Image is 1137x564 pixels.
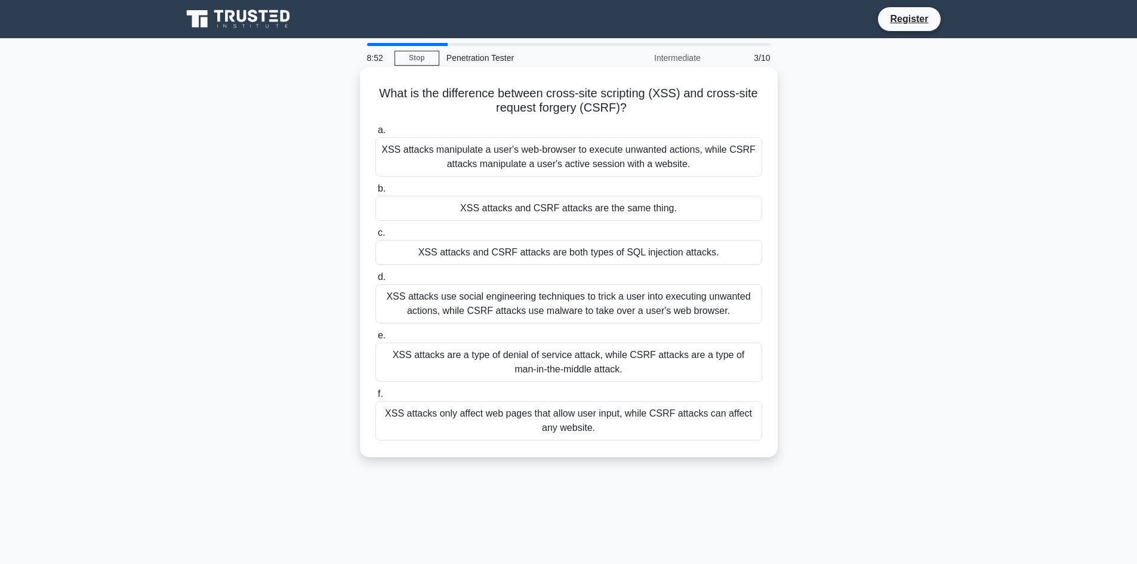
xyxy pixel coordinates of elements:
[378,272,386,282] span: d.
[395,51,439,66] a: Stop
[378,183,386,193] span: b.
[375,284,762,323] div: XSS attacks use social engineering techniques to trick a user into executing unwanted actions, wh...
[439,46,603,70] div: Penetration Tester
[375,401,762,440] div: XSS attacks only affect web pages that allow user input, while CSRF attacks can affect any website.
[375,343,762,382] div: XSS attacks are a type of denial of service attack, while CSRF attacks are a type of man-in-the-m...
[360,46,395,70] div: 8:52
[375,196,762,221] div: XSS attacks and CSRF attacks are the same thing.
[378,227,385,238] span: c.
[708,46,778,70] div: 3/10
[375,137,762,177] div: XSS attacks manipulate a user's web-browser to execute unwanted actions, while CSRF attacks manip...
[603,46,708,70] div: Intermediate
[378,330,386,340] span: e.
[378,389,383,399] span: f.
[378,125,386,135] span: a.
[375,240,762,265] div: XSS attacks and CSRF attacks are both types of SQL injection attacks.
[883,11,935,26] a: Register
[374,86,763,116] h5: What is the difference between cross-site scripting (XSS) and cross-site request forgery (CSRF)?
